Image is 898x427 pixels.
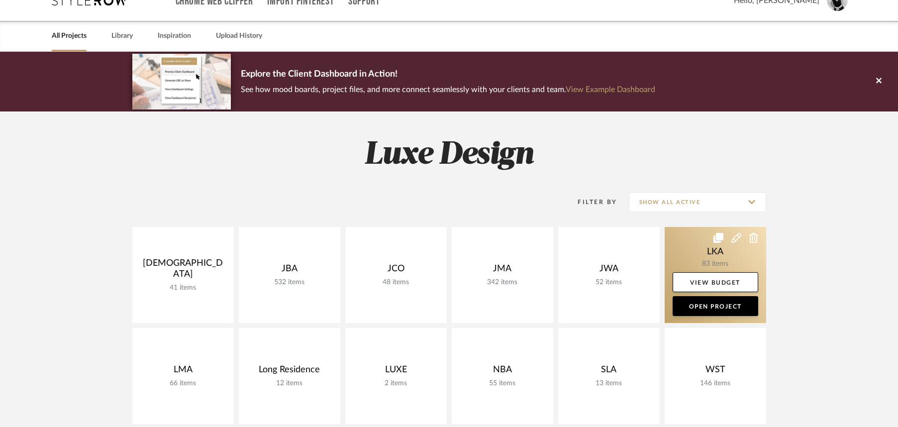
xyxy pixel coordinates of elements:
a: All Projects [52,29,87,43]
div: 532 items [247,278,332,287]
div: 55 items [460,379,545,388]
div: 12 items [247,379,332,388]
div: SLA [566,364,652,379]
div: WST [673,364,758,379]
div: Long Residence [247,364,332,379]
div: 41 items [140,284,226,292]
div: JWA [566,263,652,278]
div: LMA [140,364,226,379]
a: Open Project [673,296,758,316]
p: See how mood boards, project files, and more connect seamlessly with your clients and team. [241,83,655,97]
div: Filter By [565,197,617,207]
div: JMA [460,263,545,278]
div: 48 items [353,278,439,287]
a: Inspiration [158,29,191,43]
div: 146 items [673,379,758,388]
div: JBA [247,263,332,278]
a: View Example Dashboard [566,86,655,94]
a: View Budget [673,272,758,292]
h2: Luxe Design [91,136,807,174]
a: Library [111,29,133,43]
a: Upload History [216,29,262,43]
div: 342 items [460,278,545,287]
div: 2 items [353,379,439,388]
div: 52 items [566,278,652,287]
div: [DEMOGRAPHIC_DATA] [140,258,226,284]
div: NBA [460,364,545,379]
div: JCO [353,263,439,278]
div: 13 items [566,379,652,388]
p: Explore the Client Dashboard in Action! [241,67,655,83]
img: d5d033c5-7b12-40c2-a960-1ecee1989c38.png [132,54,231,109]
div: 66 items [140,379,226,388]
div: LUXE [353,364,439,379]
